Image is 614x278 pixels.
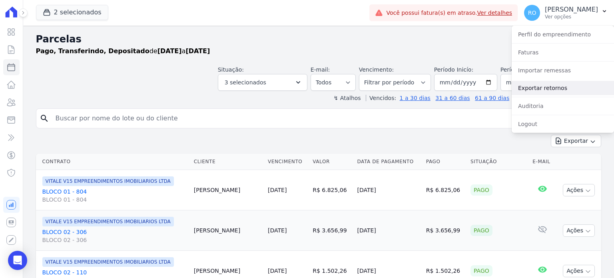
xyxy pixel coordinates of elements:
[42,188,187,204] a: BLOCO 01 - 804BLOCO 01 - 804
[400,95,431,101] a: 1 a 30 dias
[354,154,423,170] th: Data de Pagamento
[551,135,601,147] button: Exportar
[512,45,614,60] a: Faturas
[475,95,509,101] a: 61 a 90 dias
[545,6,598,14] p: [PERSON_NAME]
[268,268,287,274] a: [DATE]
[512,27,614,42] a: Perfil do empreendimento
[470,265,492,276] div: Pago
[268,227,287,234] a: [DATE]
[268,187,287,193] a: [DATE]
[311,66,330,73] label: E-mail:
[42,196,187,204] span: BLOCO 01 - 804
[563,224,595,237] button: Ações
[512,81,614,95] a: Exportar retornos
[218,66,244,73] label: Situação:
[309,210,354,251] td: R$ 3.656,99
[185,47,210,55] strong: [DATE]
[36,47,150,55] strong: Pago, Transferindo, Depositado
[42,217,174,226] span: VITALE V15 EMPREENDIMENTOS IMOBILIARIOS LTDA
[157,47,182,55] strong: [DATE]
[528,10,536,16] span: RO
[333,95,361,101] label: ↯ Atalhos
[477,10,512,16] a: Ver detalhes
[423,210,467,251] td: R$ 3.656,99
[36,32,601,46] h2: Parcelas
[42,236,187,244] span: BLOCO 02 - 306
[512,99,614,113] a: Auditoria
[309,154,354,170] th: Valor
[563,184,595,196] button: Ações
[225,78,266,87] span: 3 selecionados
[423,170,467,210] td: R$ 6.825,06
[8,251,27,270] div: Open Intercom Messenger
[470,225,492,236] div: Pago
[51,110,598,126] input: Buscar por nome do lote ou do cliente
[500,66,564,74] label: Período Fim:
[366,95,396,101] label: Vencidos:
[435,95,470,101] a: 31 a 60 dias
[529,154,556,170] th: E-mail
[359,66,394,73] label: Vencimento:
[467,154,529,170] th: Situação
[218,74,307,91] button: 3 selecionados
[191,154,265,170] th: Cliente
[470,184,492,196] div: Pago
[36,154,191,170] th: Contrato
[42,257,174,267] span: VITALE V15 EMPREENDIMENTOS IMOBILIARIOS LTDA
[512,117,614,131] a: Logout
[191,210,265,251] td: [PERSON_NAME]
[518,2,614,24] button: RO [PERSON_NAME] Ver opções
[265,154,309,170] th: Vencimento
[354,170,423,210] td: [DATE]
[36,5,108,20] button: 2 selecionados
[423,154,467,170] th: Pago
[386,9,512,17] span: Você possui fatura(s) em atraso.
[36,46,210,56] p: de a
[434,66,473,73] label: Período Inicío:
[563,265,595,277] button: Ações
[512,63,614,78] a: Importar remessas
[42,228,187,244] a: BLOCO 02 - 306BLOCO 02 - 306
[545,14,598,20] p: Ver opções
[42,176,174,186] span: VITALE V15 EMPREENDIMENTOS IMOBILIARIOS LTDA
[354,210,423,251] td: [DATE]
[40,114,49,123] i: search
[191,170,265,210] td: [PERSON_NAME]
[309,170,354,210] td: R$ 6.825,06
